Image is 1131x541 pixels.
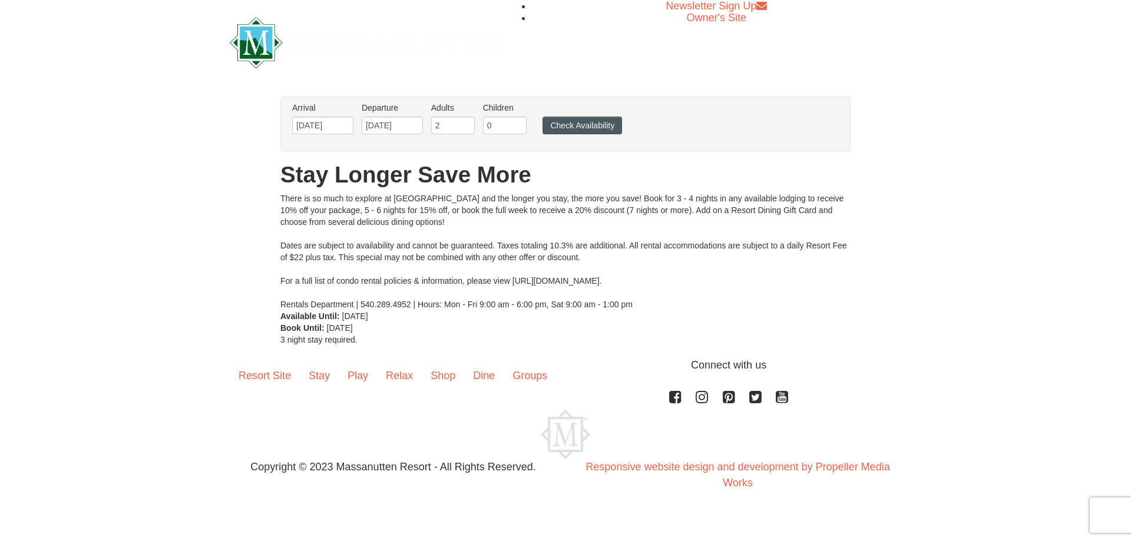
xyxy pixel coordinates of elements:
[543,117,622,134] button: Check Availability
[362,102,423,114] label: Departure
[586,461,889,489] a: Responsive website design and development by Propeller Media Works
[431,102,475,114] label: Adults
[504,357,556,394] a: Groups
[483,102,527,114] label: Children
[230,357,901,373] p: Connect with us
[300,357,339,394] a: Stay
[292,102,353,114] label: Arrival
[541,410,590,459] img: Massanutten Resort Logo
[339,357,377,394] a: Play
[377,357,422,394] a: Relax
[464,357,504,394] a: Dine
[687,12,746,24] a: Owner's Site
[280,323,325,333] strong: Book Until:
[280,311,340,321] strong: Available Until:
[422,357,464,394] a: Shop
[280,163,851,187] h1: Stay Longer Save More
[230,27,500,55] a: Massanutten Resort
[230,357,300,394] a: Resort Site
[280,192,851,310] div: There is so much to explore at [GEOGRAPHIC_DATA] and the longer you stay, the more you save! Book...
[327,323,353,333] span: [DATE]
[221,459,565,475] p: Copyright © 2023 Massanutten Resort - All Rights Reserved.
[230,17,500,68] img: Massanutten Resort Logo
[280,335,358,344] span: 3 night stay required.
[342,311,368,321] span: [DATE]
